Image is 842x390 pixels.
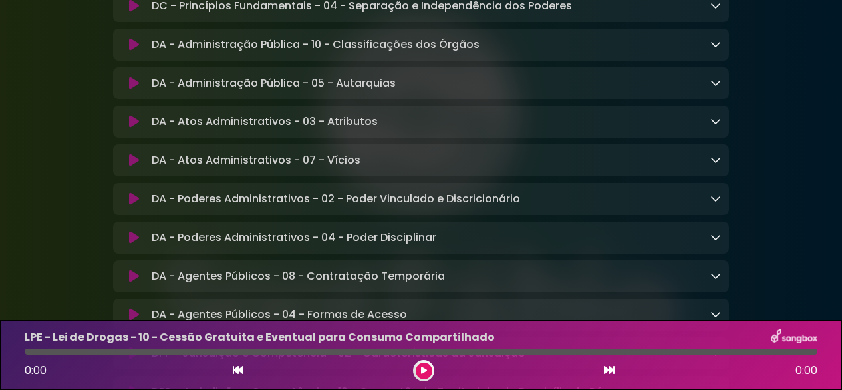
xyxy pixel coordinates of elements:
span: 0:00 [25,363,47,378]
img: songbox-logo-white.png [771,329,817,346]
p: DA - Atos Administrativos - 03 - Atributos [152,114,378,130]
p: DA - Agentes Públicos - 08 - Contratação Temporária [152,268,445,284]
p: DA - Poderes Administrativos - 02 - Poder Vinculado e Discricionário [152,191,520,207]
p: LPE - Lei de Drogas - 10 - Cessão Gratuita e Eventual para Consumo Compartilhado [25,329,495,345]
p: DA - Administração Pública - 05 - Autarquias [152,75,396,91]
p: DA - Poderes Administrativos - 04 - Poder Disciplinar [152,230,436,246]
p: DA - Administração Pública - 10 - Classificações dos Órgãos [152,37,480,53]
p: DA - Atos Administrativos - 07 - Vícios [152,152,360,168]
p: DA - Agentes Públicos - 04 - Formas de Acesso [152,307,407,323]
span: 0:00 [795,363,817,379]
